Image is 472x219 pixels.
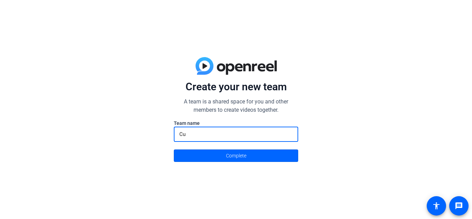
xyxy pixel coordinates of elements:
mat-icon: message [455,202,463,210]
button: Complete [174,149,298,162]
span: Complete [226,149,246,162]
p: Create your new team [174,80,298,93]
img: blue-gradient.svg [196,57,277,75]
mat-icon: accessibility [432,202,441,210]
input: Enter here [179,130,293,138]
p: A team is a shared space for you and other members to create videos together. [174,98,298,114]
label: Team name [174,120,298,127]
